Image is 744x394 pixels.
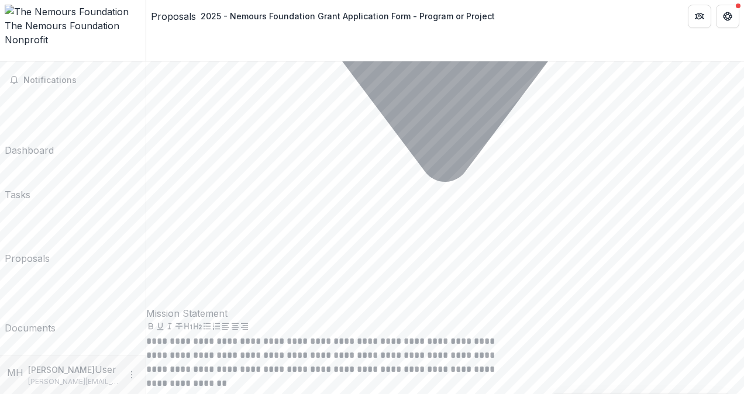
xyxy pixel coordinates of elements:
[240,322,249,331] button: Align Right
[5,162,30,202] a: Tasks
[28,364,95,376] p: [PERSON_NAME]
[7,365,23,379] div: Maggie Hightower
[201,10,495,22] div: 2025 - Nemours Foundation Grant Application Form - Program or Project
[221,322,230,331] button: Align Left
[5,321,56,335] div: Documents
[151,9,196,23] a: Proposals
[716,5,739,28] button: Get Help
[23,75,136,85] span: Notifications
[212,322,221,331] button: Ordered List
[174,322,184,331] button: Strike
[5,5,141,19] img: The Nemours Foundation
[28,376,120,387] p: [PERSON_NAME][EMAIL_ADDRESS][PERSON_NAME][DOMAIN_NAME]
[146,306,744,320] p: Mission Statement
[151,8,500,25] nav: breadcrumb
[5,71,141,89] button: Notifications
[230,322,240,331] button: Align Center
[202,322,212,331] button: Bullet List
[5,251,50,265] div: Proposals
[165,322,174,331] button: Italicize
[5,206,50,265] a: Proposals
[5,188,30,202] div: Tasks
[5,143,54,157] div: Dashboard
[146,322,156,331] button: Bold
[5,34,48,46] span: Nonprofit
[688,5,711,28] button: Partners
[156,322,165,331] button: Underline
[5,94,54,157] a: Dashboard
[5,19,141,33] div: The Nemours Foundation
[125,368,139,382] button: More
[193,322,202,331] button: Heading 2
[95,362,116,376] p: User
[184,322,193,331] button: Heading 1
[5,270,56,335] a: Documents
